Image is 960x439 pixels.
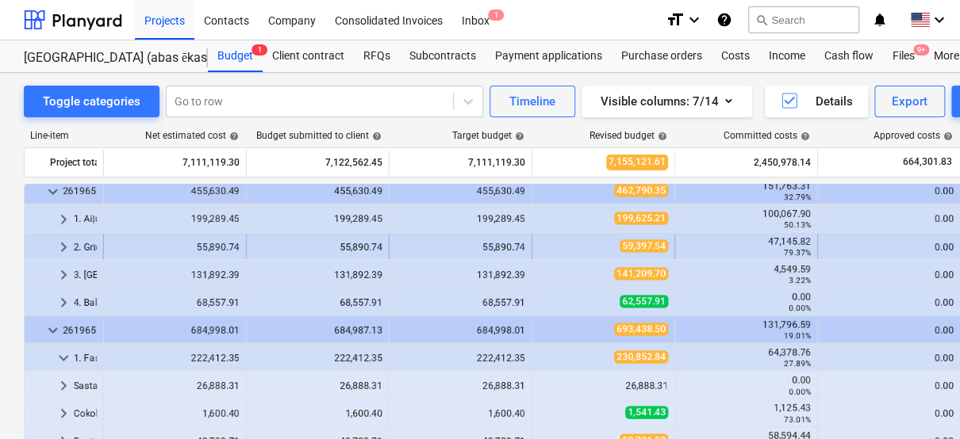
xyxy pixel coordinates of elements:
div: Net estimated cost [145,130,239,141]
div: 222,412.35 [396,352,525,363]
div: 151,763.31 [682,180,811,202]
div: 0.00 [824,241,954,252]
a: Client contract [263,40,354,72]
div: 100,067.90 [682,208,811,230]
div: 3. [GEOGRAPHIC_DATA], komunikāciju šahtas [74,261,98,287]
small: 3.22% [789,276,811,284]
div: 1,600.40 [253,407,382,418]
a: Costs [712,40,759,72]
span: help [226,132,239,141]
div: 26,888.31 [110,380,240,391]
div: Export [892,91,928,112]
div: 7,111,119.30 [396,150,525,175]
span: keyboard_arrow_right [55,265,74,284]
div: 2. Grīdu konstrukcija [74,234,98,259]
a: Purchase orders [612,40,712,72]
i: keyboard_arrow_down [930,10,949,29]
div: 1. Fasādes apdare [74,345,98,370]
div: Target budget [452,130,524,141]
div: [GEOGRAPHIC_DATA] (abas ēkas - PRJ2002936 un PRJ2002937) 2601965 [24,50,189,67]
div: Timeline [509,91,555,112]
div: Budget submitted to client [256,130,382,141]
div: 0.00 [824,352,954,363]
div: 199,289.45 [396,213,525,224]
span: 462,790.35 [614,184,668,197]
button: Details [765,86,868,117]
span: help [512,132,524,141]
a: Cash flow [815,40,883,72]
div: Line-item [24,130,103,141]
i: notifications [872,10,888,29]
a: Payment applications [486,40,612,72]
div: 4,549.59 [682,263,811,285]
div: 455,630.49 [110,185,240,197]
div: Chat Widget [881,363,960,439]
span: keyboard_arrow_right [55,209,74,228]
i: Knowledge base [716,10,732,29]
span: 1 [488,10,504,21]
span: keyboard_arrow_down [44,181,63,200]
span: help [797,132,810,141]
div: 68,557.91 [396,296,525,307]
div: Details [780,91,852,112]
span: keyboard_arrow_right [55,376,74,395]
button: Export [874,86,946,117]
span: keyboard_arrow_down [44,320,63,339]
a: Income [759,40,815,72]
div: 222,412.35 [110,352,240,363]
small: 0.00% [789,303,811,312]
span: 230,852.84 [614,350,668,363]
div: Cokola apmetums un krāsojums (darbs) [74,400,98,426]
div: 26,888.31 [539,380,668,391]
a: Budget1 [208,40,263,72]
span: help [655,132,667,141]
small: 50.13% [784,220,811,229]
div: Files [883,40,924,72]
button: Search [748,6,859,33]
div: 68,557.91 [253,296,382,307]
div: 0.00 [824,269,954,280]
small: 27.89% [784,359,811,368]
div: 1,125.43 [682,402,811,424]
span: 1 [252,44,267,55]
div: 0.00 [824,213,954,224]
a: RFQs [354,40,400,72]
div: 2,450,978.14 [682,150,811,175]
div: 55,890.74 [396,241,525,252]
div: Committed costs [724,130,810,141]
div: 261965 5- Virsmu apdare [63,317,97,342]
div: Revised budget [589,130,667,141]
div: 684,987.13 [253,324,382,335]
div: 0.00 [682,291,811,313]
div: Toggle categories [43,91,140,112]
span: 199,625.21 [614,212,668,224]
div: 131,892.39 [110,269,240,280]
button: Visible columns:7/14 [582,86,752,117]
small: 79.37% [784,248,811,257]
div: Budget [208,40,263,72]
span: 693,438.50 [614,323,668,335]
div: 684,998.01 [110,324,240,335]
i: keyboard_arrow_down [685,10,704,29]
button: Toggle categories [24,86,159,117]
span: 141,209.70 [614,267,668,280]
div: 64,378.76 [682,346,811,368]
a: Files9+ [883,40,924,72]
span: 7,155,121.61 [606,155,668,170]
span: 9+ [913,44,929,55]
div: 1,600.40 [110,407,240,418]
small: 0.00% [789,387,811,395]
div: 26,888.31 [396,380,525,391]
span: keyboard_arrow_right [55,292,74,311]
div: Sastatnes fasādei [74,372,98,398]
small: 32.79% [784,193,811,201]
span: help [369,132,382,141]
div: 7,111,119.30 [110,150,240,175]
div: 0.00 [824,296,954,307]
span: help [940,132,953,141]
span: search [755,13,768,26]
